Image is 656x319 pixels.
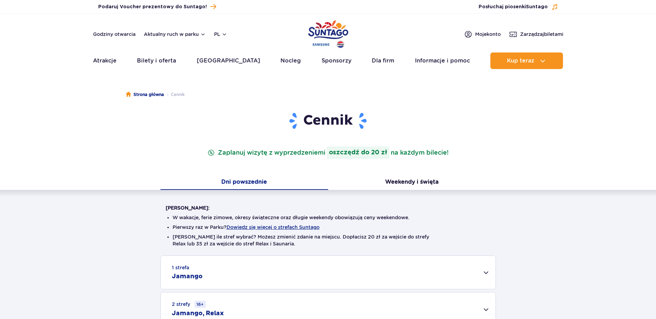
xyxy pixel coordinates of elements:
a: Sponsorzy [322,52,351,69]
a: Strona główna [126,91,164,98]
small: 1 strefa [172,264,189,271]
li: Cennik [164,91,185,98]
span: Kup teraz [507,58,534,64]
li: W wakacje, ferie zimowe, okresy świąteczne oraz długie weekendy obowiązują ceny weekendowe. [173,214,484,221]
a: Informacje i pomoc [415,52,470,69]
a: Godziny otwarcia [93,31,136,38]
a: Atrakcje [93,52,117,69]
button: Weekendy i święta [328,175,496,190]
strong: [PERSON_NAME]: [166,205,210,211]
button: Dowiedz się więcej o strefach Suntago [227,224,320,230]
small: 16+ [194,301,206,308]
button: Aktualny ruch w parku [144,31,206,37]
h1: Cennik [166,112,491,130]
a: Zarządzajbiletami [509,30,563,38]
a: Nocleg [280,52,301,69]
button: pl [214,31,227,38]
h2: Jamango, Relax [172,309,224,318]
button: Posłuchaj piosenkiSuntago [479,3,558,10]
a: Dla firm [372,52,394,69]
a: [GEOGRAPHIC_DATA] [197,52,260,69]
a: Park of Poland [308,17,348,49]
h2: Jamango [172,272,203,281]
span: Moje konto [475,31,501,38]
small: 2 strefy [172,301,206,308]
li: [PERSON_NAME] ile stref wybrać? Możesz zmienić zdanie na miejscu. Dopłacisz 20 zł za wejście do s... [173,233,484,247]
button: Kup teraz [490,52,563,69]
p: Zaplanuj wizytę z wyprzedzeniem na każdym bilecie! [206,146,450,159]
span: Podaruj Voucher prezentowy do Suntago! [98,3,207,10]
span: Suntago [526,4,548,9]
a: Bilety i oferta [137,52,176,69]
button: Dni powszednie [160,175,328,190]
strong: oszczędź do 20 zł [327,146,389,159]
span: Posłuchaj piosenki [479,3,548,10]
a: Podaruj Voucher prezentowy do Suntago! [98,2,216,11]
li: Pierwszy raz w Parku? [173,224,484,231]
a: Mojekonto [464,30,501,38]
span: Zarządzaj biletami [520,31,563,38]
